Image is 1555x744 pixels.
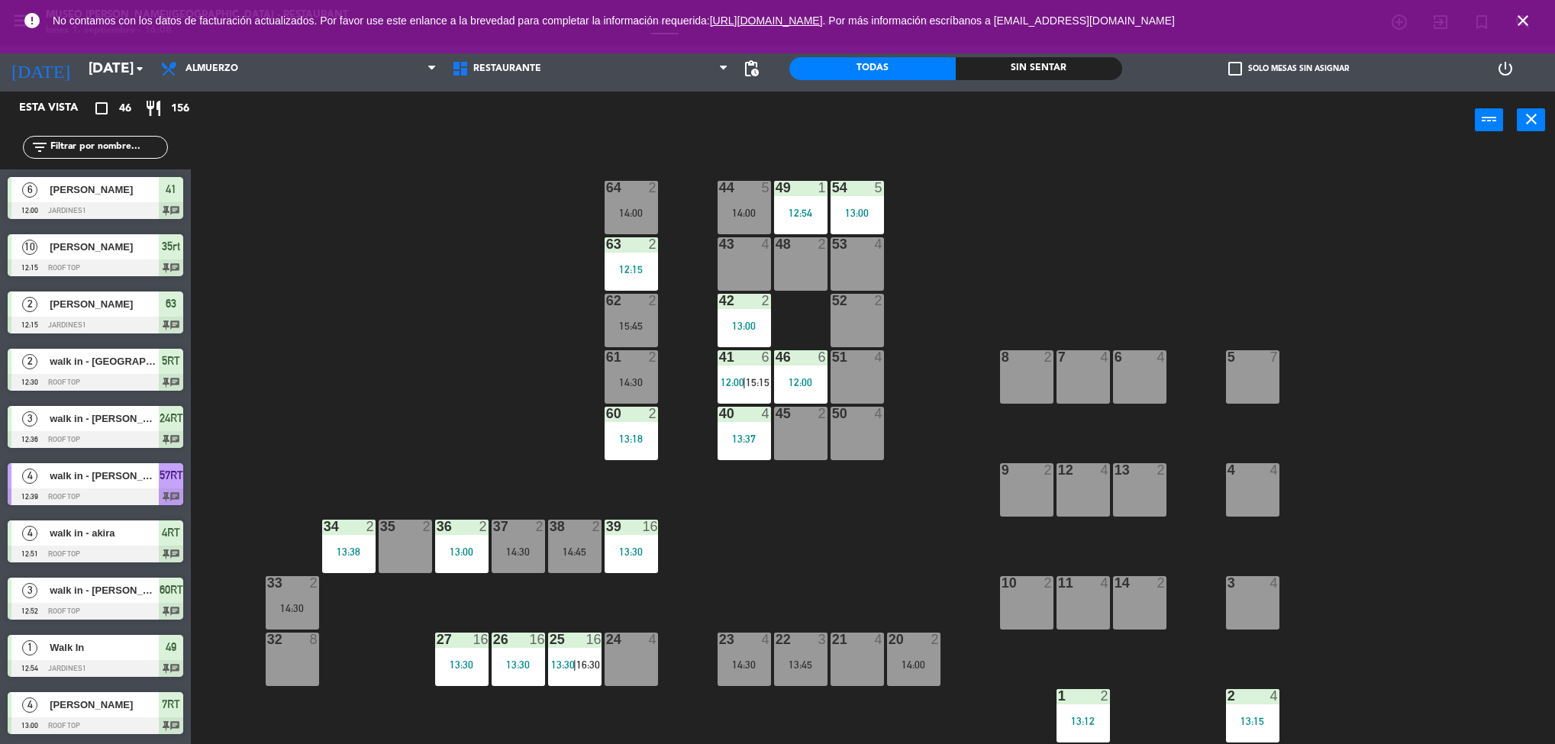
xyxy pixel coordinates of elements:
div: 20 [889,633,889,646]
a: [URL][DOMAIN_NAME] [710,14,823,27]
div: 13:00 [831,208,884,218]
div: 4 [1270,576,1279,590]
i: close [1522,110,1540,128]
div: 16 [473,633,489,646]
div: 2 [931,633,940,646]
span: 4RT [162,523,180,542]
div: 4 [1101,576,1110,590]
div: 13:30 [435,659,489,670]
div: 14:30 [718,659,771,670]
div: 6 [818,350,828,364]
span: walk in - [GEOGRAPHIC_DATA] [50,353,159,369]
div: 14:00 [718,208,771,218]
span: 156 [171,100,189,118]
div: 54 [832,181,833,195]
div: 6 [762,350,771,364]
span: walk in - [PERSON_NAME] [50,582,159,598]
div: 4 [762,633,771,646]
span: 46 [119,100,131,118]
div: 42 [719,294,720,308]
div: 13 [1115,463,1115,477]
input: Filtrar por nombre... [49,139,167,156]
div: 2 [1157,463,1166,477]
span: 60RT [160,581,183,599]
div: 16 [530,633,545,646]
span: 16:30 [576,659,600,671]
div: 13:00 [718,320,771,331]
div: 2 [818,237,828,251]
div: 2 [649,181,658,195]
div: 4 [649,633,658,646]
div: 2 [1044,576,1053,590]
div: 2 [1044,463,1053,477]
div: 5 [762,181,771,195]
div: 25 [550,633,550,646]
div: 4 [875,237,884,251]
div: 45 [776,407,776,420]
div: 5 [1228,350,1228,364]
a: . Por más información escríbanos a [EMAIL_ADDRESS][DOMAIN_NAME] [823,14,1175,27]
div: 21 [832,633,833,646]
div: 2 [592,520,602,533]
div: 36 [437,520,437,533]
i: power_input [1480,110,1499,128]
div: 14:30 [605,377,658,388]
div: 4 [875,633,884,646]
span: | [573,659,576,671]
div: 53 [832,237,833,251]
div: 39 [606,520,607,533]
span: 35rt [162,237,180,256]
div: 60 [606,407,607,420]
div: 64 [606,181,607,195]
div: 27 [437,633,437,646]
span: Restaurante [473,63,541,74]
div: 13:45 [774,659,828,670]
div: 1 [1058,689,1059,703]
div: 14:00 [887,659,940,670]
span: 12:00 [721,376,744,388]
div: 10 [1002,576,1002,590]
div: 8 [310,633,319,646]
div: 52 [832,294,833,308]
div: 14 [1115,576,1115,590]
div: 16 [643,520,658,533]
div: 5 [875,181,884,195]
div: 22 [776,633,776,646]
div: 13:30 [605,546,658,557]
i: close [1514,11,1532,30]
div: 13:38 [322,546,376,557]
div: 2 [1228,689,1228,703]
div: 15:45 [605,320,658,331]
button: power_input [1475,108,1503,131]
div: 2 [649,407,658,420]
span: 7RT [162,695,180,713]
span: 2 [22,354,37,369]
div: 16 [586,633,602,646]
div: 2 [423,520,432,533]
span: [PERSON_NAME] [50,296,159,312]
div: 32 [267,633,268,646]
i: crop_square [92,99,111,118]
div: 2 [1157,576,1166,590]
div: 13:37 [718,433,771,444]
i: power_settings_new [1496,60,1515,78]
span: 3 [22,411,37,427]
div: 2 [875,294,884,308]
span: [PERSON_NAME] [50,239,159,255]
span: 13:30 [551,659,575,671]
div: 35 [380,520,381,533]
i: arrow_drop_down [131,60,149,78]
div: 43 [719,237,720,251]
div: 26 [493,633,494,646]
div: 38 [550,520,550,533]
div: 7 [1058,350,1059,364]
span: 1 [22,640,37,655]
div: 13:18 [605,433,658,444]
div: 62 [606,294,607,308]
div: 4 [875,407,884,420]
div: 37 [493,520,494,533]
span: No contamos con los datos de facturación actualizados. Por favor use este enlance a la brevedad p... [53,14,1175,27]
div: 12:15 [605,264,658,275]
span: 4 [22,469,37,484]
span: 63 [166,295,176,313]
